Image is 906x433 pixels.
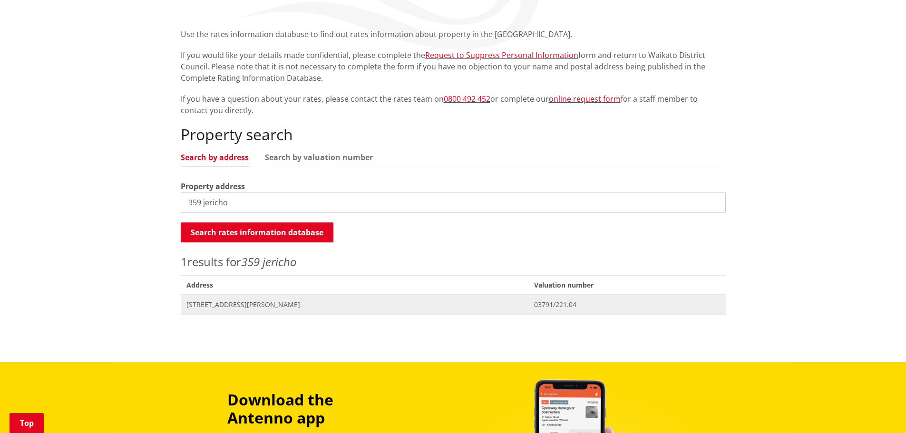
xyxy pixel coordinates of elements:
em: 359 jericho [241,254,297,269]
a: online request form [549,94,621,104]
span: Valuation number [528,275,725,295]
span: 03791/221.04 [534,300,720,309]
span: 1 [181,254,187,269]
span: Address [181,275,529,295]
p: If you have a question about your rates, please contact the rates team on or complete our for a s... [181,93,726,116]
a: Search by address [181,154,249,161]
label: Property address [181,181,245,192]
p: results for [181,253,726,270]
button: Search rates information database [181,222,333,242]
h3: Download the Antenno app [227,391,399,427]
h2: Property search [181,125,726,144]
span: [STREET_ADDRESS][PERSON_NAME] [186,300,523,309]
a: Search by valuation number [265,154,373,161]
a: [STREET_ADDRESS][PERSON_NAME] 03791/221.04 [181,295,726,314]
iframe: Messenger Launcher [862,393,896,427]
input: e.g. Duke Street NGARUAWAHIA [181,192,726,213]
p: Use the rates information database to find out rates information about property in the [GEOGRAPHI... [181,29,726,40]
p: If you would like your details made confidential, please complete the form and return to Waikato ... [181,49,726,84]
a: Request to Suppress Personal Information [425,50,578,60]
a: 0800 492 452 [444,94,490,104]
a: Top [10,413,44,433]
